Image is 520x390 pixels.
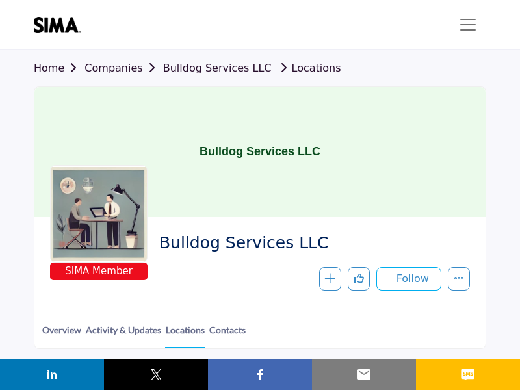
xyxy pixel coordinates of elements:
[348,267,370,291] button: Like
[53,264,145,279] span: SIMA Member
[159,233,460,254] span: Bulldog Services LLC
[34,17,88,33] img: site Logo
[356,367,372,382] img: email sharing button
[165,323,205,348] a: Locations
[275,62,341,74] a: Locations
[34,62,84,74] a: Home
[448,267,470,291] button: More details
[85,323,162,347] a: Activity & Updates
[148,367,164,382] img: twitter sharing button
[44,367,60,382] img: linkedin sharing button
[252,367,268,382] img: facebook sharing button
[209,323,246,347] a: Contacts
[163,62,272,74] a: Bulldog Services LLC
[84,62,162,74] a: Companies
[450,12,486,38] button: Toggle navigation
[200,87,320,217] h1: Bulldog Services LLC
[42,323,82,347] a: Overview
[460,367,476,382] img: sms sharing button
[376,267,441,291] button: Follow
